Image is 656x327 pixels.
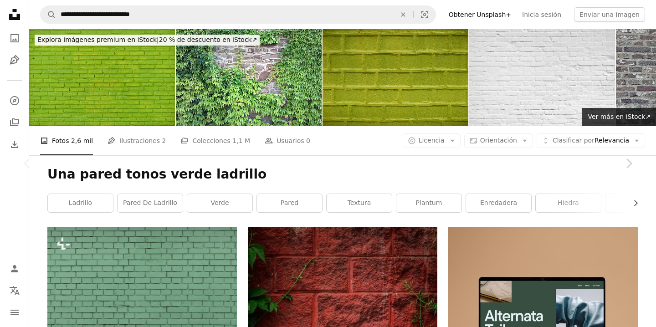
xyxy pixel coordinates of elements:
a: enredadera [466,194,531,212]
img: Hiedra verde cubriendo un viejo muro de piedra [176,29,322,126]
button: Licencia [403,133,461,148]
img: Pared de ladrillo azul. Patrón de pared pintado. Concepto de naturaleza [323,29,468,126]
a: Ilustraciones 2 [108,126,166,155]
span: Ver más en iStock ↗ [588,113,651,120]
form: Encuentra imágenes en todo el sitio [40,5,436,24]
h1: Una pared tonos verde ladrillo [47,166,638,183]
span: Orientación [480,137,517,144]
a: Ilustraciones [5,51,24,69]
a: una pared de ladrillo verde con una boca de incendios roja [47,286,237,294]
span: 0 [306,136,310,146]
span: Clasificar por [553,137,594,144]
button: Idioma [5,281,24,300]
a: Explora imágenes premium en iStock|20 % de descuento en iStock↗ [29,29,265,51]
div: 20 % de descuento en iStock ↗ [35,35,260,46]
span: 1,1 M [232,136,250,146]
a: Obtener Unsplash+ [443,7,517,22]
button: Menú [5,303,24,322]
button: Buscar en Unsplash [41,6,56,23]
a: Fotos [5,29,24,47]
a: Inicia sesión [517,7,567,22]
button: Búsqueda visual [414,6,436,23]
a: Usuarios 0 [265,126,310,155]
img: Viejo grunge blanco pintado ladrillo textura textura fondo [469,29,615,126]
a: hiedra [536,194,601,212]
a: Ver más en iStock↗ [582,108,656,126]
a: pared [257,194,322,212]
a: Siguiente [601,120,656,207]
span: Explora imágenes premium en iStock | [37,36,159,43]
span: 2 [162,136,166,146]
span: Relevancia [553,136,629,145]
a: Colecciones 1,1 M [180,126,250,155]
a: plantum [396,194,461,212]
button: Enviar una imagen [574,7,645,22]
button: Orientación [464,133,533,148]
a: pared de ladrillo [118,194,183,212]
button: Borrar [393,6,413,23]
img: Muro y textura de hormigón verde [29,29,175,126]
a: verde [187,194,252,212]
a: Colecciones [5,113,24,132]
a: Explorar [5,92,24,110]
a: Iniciar sesión / Registrarse [5,260,24,278]
a: textura [327,194,392,212]
button: Clasificar porRelevancia [537,133,645,148]
span: Licencia [419,137,445,144]
a: ladrillo [48,194,113,212]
